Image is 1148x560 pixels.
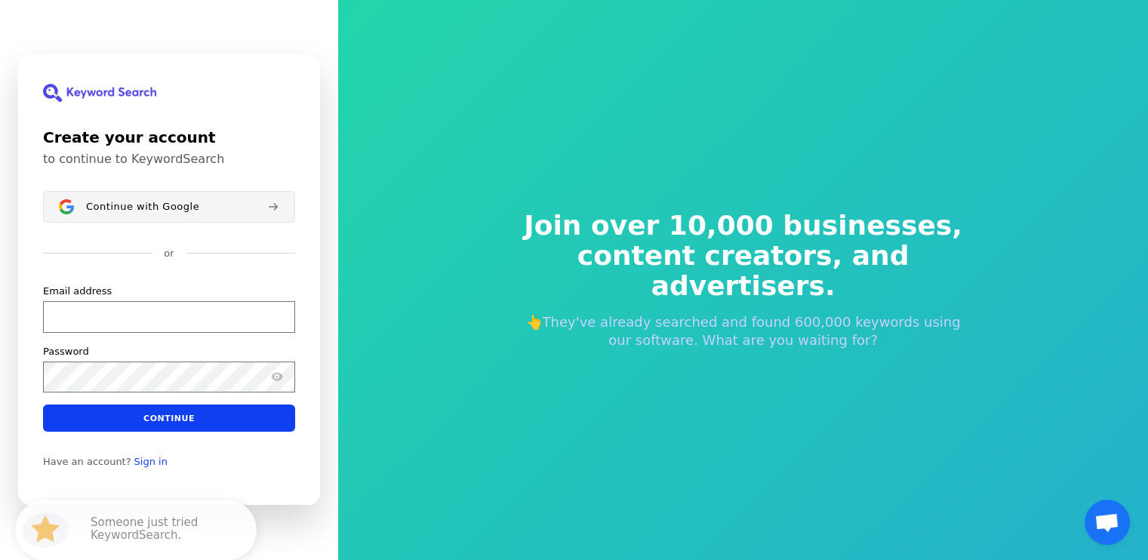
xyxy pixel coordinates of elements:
span: Join over 10,000 businesses, [514,211,973,241]
button: Continue [43,405,295,432]
p: or [164,247,174,260]
p: 👆They've already searched and found 600,000 keywords using our software. What are you waiting for? [514,313,973,349]
label: Email address [43,285,112,298]
button: Show password [268,368,286,386]
span: Have an account? [43,456,131,468]
img: Sign in with Google [59,199,74,214]
img: HubSpot [18,488,72,542]
button: Sign in with GoogleContinue with Google [43,191,295,223]
span: content creators, and advertisers. [514,241,973,301]
img: KeywordSearch [43,84,156,102]
span: Continue with Google [86,201,199,213]
label: Password [43,345,89,358]
a: Sign in [134,456,168,468]
p: to continue to KeywordSearch [43,152,295,167]
p: Someone just tried KeywordSearch. [91,501,242,528]
div: Open chat [1085,500,1130,545]
h1: Create your account [43,126,295,149]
